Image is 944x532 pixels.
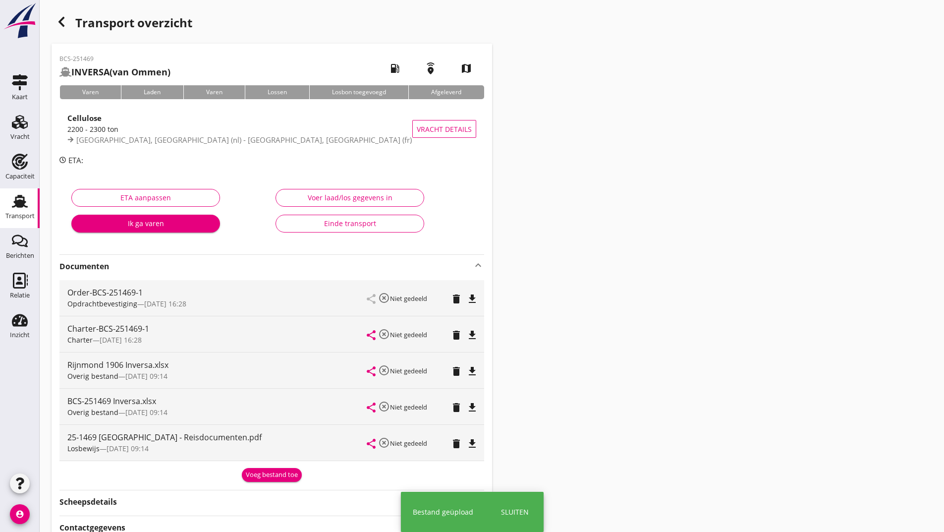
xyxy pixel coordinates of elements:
[121,85,183,99] div: Laden
[284,218,416,229] div: Einde transport
[10,504,30,524] i: account_circle
[67,299,137,308] span: Opdrachtbevestiging
[378,401,390,413] i: highlight_off
[450,293,462,305] i: delete
[381,55,409,82] i: local_gas_station
[408,85,484,99] div: Afgeleverd
[390,439,427,448] small: Niet gedeeld
[183,85,245,99] div: Varen
[67,124,412,134] div: 2200 - 2300 ton
[276,215,424,233] button: Einde transport
[5,213,35,219] div: Transport
[246,470,298,480] div: Voeg bestand toe
[67,443,367,454] div: —
[412,120,476,138] button: Vracht details
[466,402,478,414] i: file_download
[76,135,412,145] span: [GEOGRAPHIC_DATA], [GEOGRAPHIC_DATA] (nl) - [GEOGRAPHIC_DATA], [GEOGRAPHIC_DATA] (fr)
[125,408,167,417] span: [DATE] 09:14
[390,294,427,303] small: Niet gedeeld
[498,504,532,520] button: Sluiten
[378,437,390,449] i: highlight_off
[284,192,416,203] div: Voer laad/los gegevens in
[6,252,34,259] div: Berichten
[365,438,377,450] i: share
[67,335,367,345] div: —
[80,192,212,203] div: ETA aanpassen
[501,507,529,517] div: Sluiten
[59,496,117,508] strong: Scheepsdetails
[417,124,472,134] span: Vracht details
[67,408,118,417] span: Overig bestand
[10,332,30,338] div: Inzicht
[71,189,220,207] button: ETA aanpassen
[59,85,121,99] div: Varen
[12,94,28,100] div: Kaart
[472,259,484,271] i: keyboard_arrow_up
[466,329,478,341] i: file_download
[67,323,367,335] div: Charter-BCS-251469-1
[144,299,186,308] span: [DATE] 16:28
[67,335,93,345] span: Charter
[52,12,492,36] div: Transport overzicht
[107,444,149,453] span: [DATE] 09:14
[450,329,462,341] i: delete
[365,365,377,377] i: share
[2,2,38,39] img: logo-small.a267ee39.svg
[71,215,220,233] button: Ik ga varen
[417,55,444,82] i: emergency_share
[67,113,102,123] strong: Cellulose
[100,335,142,345] span: [DATE] 16:28
[67,371,367,381] div: —
[466,365,478,377] i: file_download
[452,55,480,82] i: map
[245,85,309,99] div: Lossen
[276,189,424,207] button: Voer laad/los gegevens in
[67,287,367,298] div: Order-BCS-251469-1
[67,359,367,371] div: Rijnmond 1906 Inversa.xlsx
[390,330,427,339] small: Niet gedeeld
[59,107,484,151] a: Cellulose2200 - 2300 ton[GEOGRAPHIC_DATA], [GEOGRAPHIC_DATA] (nl) - [GEOGRAPHIC_DATA], [GEOGRAPHI...
[67,298,367,309] div: —
[67,395,367,407] div: BCS-251469 Inversa.xlsx
[10,292,30,298] div: Relatie
[71,66,110,78] strong: INVERSA
[466,438,478,450] i: file_download
[67,444,100,453] span: Losbewijs
[309,85,408,99] div: Losbon toegevoegd
[378,364,390,376] i: highlight_off
[68,155,83,165] span: ETA:
[365,329,377,341] i: share
[10,133,30,140] div: Vracht
[67,371,118,381] span: Overig bestand
[466,293,478,305] i: file_download
[365,402,377,414] i: share
[242,468,302,482] button: Voeg bestand toe
[125,371,167,381] span: [DATE] 09:14
[67,407,367,417] div: —
[378,328,390,340] i: highlight_off
[79,218,212,229] div: Ik ga varen
[390,366,427,375] small: Niet gedeeld
[67,431,367,443] div: 25-1469 [GEOGRAPHIC_DATA] - Reisdocumenten.pdf
[390,403,427,412] small: Niet gedeeld
[413,507,473,517] div: Bestand geüpload
[59,65,170,79] h2: (van Ommen)
[59,261,472,272] strong: Documenten
[450,438,462,450] i: delete
[450,402,462,414] i: delete
[450,365,462,377] i: delete
[5,173,35,179] div: Capaciteit
[59,55,170,63] p: BCS-251469
[378,292,390,304] i: highlight_off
